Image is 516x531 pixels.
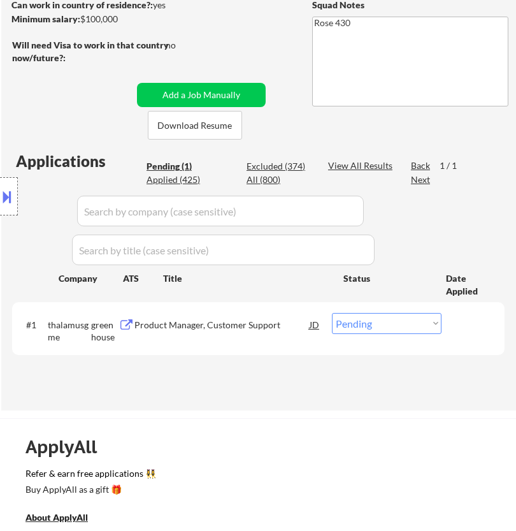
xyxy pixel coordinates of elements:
div: #1 [26,319,38,331]
div: no [166,39,202,52]
a: About ApplyAll [25,511,106,527]
div: View All Results [328,159,396,172]
div: Back [411,159,431,172]
div: greenhouse [91,319,118,344]
strong: Will need Visa to work in that country now/future?: [12,40,171,63]
div: Date Applied [446,272,489,297]
div: thalamusgme [48,319,91,344]
div: Status [343,266,427,289]
div: 1 / 1 [440,159,469,172]
div: All (800) [247,173,310,186]
div: ApplyAll [25,436,111,458]
div: $100,000 [11,13,224,25]
div: JD [308,313,320,336]
strong: Minimum salary: [11,13,80,24]
a: Buy ApplyAll as a gift 🎁 [25,483,153,498]
div: Product Manager, Customer Support [134,319,310,331]
a: Refer & earn free applications 👯‍♀️ [25,469,484,483]
div: Excluded (374) [247,160,310,173]
u: About ApplyAll [25,512,88,523]
div: Next [411,173,431,186]
div: Buy ApplyAll as a gift 🎁 [25,485,153,494]
div: Title [163,272,332,285]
